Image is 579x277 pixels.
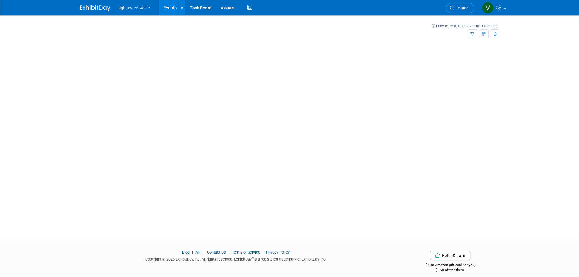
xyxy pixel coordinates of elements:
[80,255,392,262] div: Copyright © 2025 ExhibitDay, Inc. All rights reserved. ExhibitDay is a registered trademark of Ex...
[252,256,254,260] sup: ®
[227,250,231,254] span: |
[401,268,499,273] div: $150 off for them.
[430,251,470,260] a: Refer & Earn
[195,250,201,254] a: API
[232,250,260,254] a: Terms of Service
[401,258,499,272] div: $500 Amazon gift card for you,
[80,5,110,11] img: ExhibitDay
[261,250,265,254] span: |
[191,250,195,254] span: |
[207,250,226,254] a: Contact Us
[182,250,190,254] a: Blog
[266,250,290,254] a: Privacy Policy
[118,5,150,10] span: Lightspeed Voice
[482,2,494,14] img: Veronika Perkowski
[446,3,474,13] a: Search
[432,24,499,28] a: How to sync to an external calendar...
[202,250,206,254] span: |
[454,6,468,10] span: Search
